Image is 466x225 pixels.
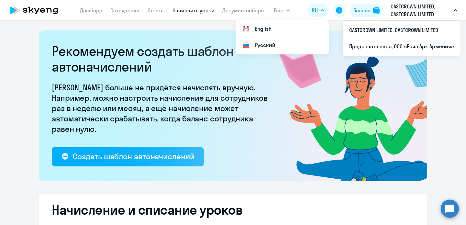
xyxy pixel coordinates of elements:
button: RU [307,4,329,17]
button: Ещё [274,4,290,17]
p: [PERSON_NAME] больше не придётся начислять вручную. Например, можно настроить начисление для сотр... [52,82,272,134]
img: balance [373,7,380,14]
img: English [242,25,250,33]
button: Создать шаблон автоначислений [52,147,204,166]
h2: Начисление и списание уроков [52,202,414,218]
h2: Рекомендуем создать шаблон автоначислений [52,43,272,74]
span: Ещё [274,6,283,14]
span: RU [312,6,318,14]
a: Начислить уроки [172,7,215,14]
button: Балансbalance [349,4,383,17]
a: Дашборд [80,7,103,14]
div: Создать шаблон автоначислений [73,151,194,162]
a: Сотрудники [110,7,140,14]
div: Баланс [353,6,371,14]
ul: Ещё [236,19,329,54]
ul: Ещё [343,21,460,56]
a: Отчеты [148,7,165,14]
p: CASTCROWN LIMITED, CASTCROWN LIMITED [391,3,451,18]
button: CASTCROWN LIMITED, CASTCROWN LIMITED [387,3,460,18]
a: Документооборот [222,7,266,14]
img: Русский [242,41,250,49]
